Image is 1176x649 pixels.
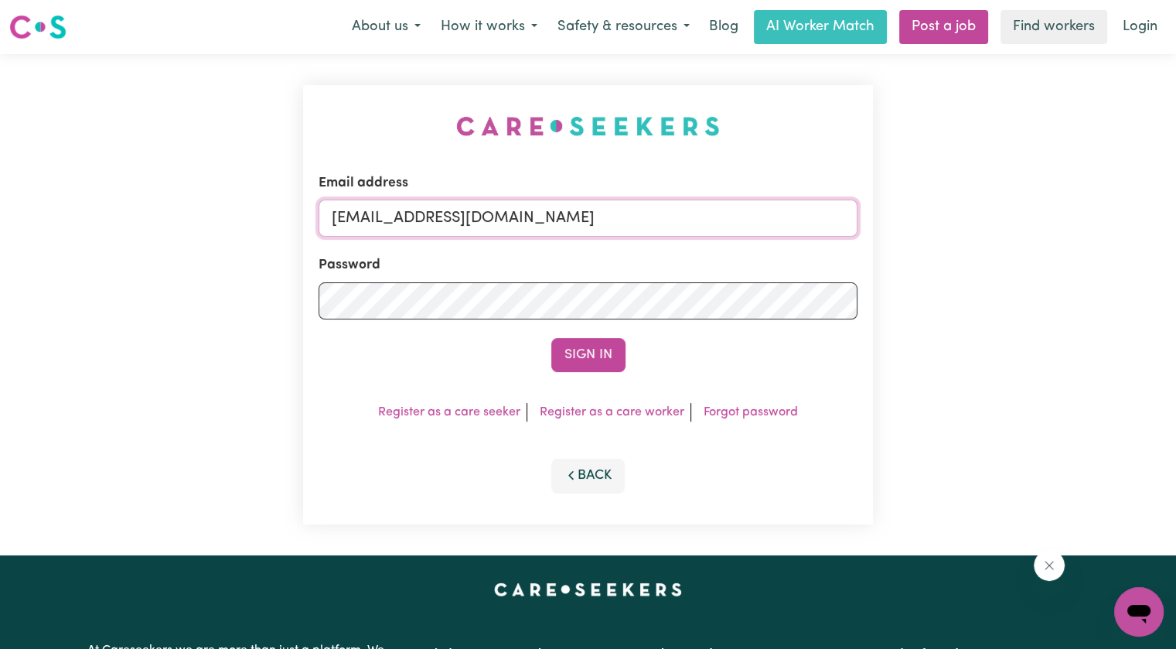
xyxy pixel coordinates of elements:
span: Need any help? [9,11,94,23]
img: Careseekers logo [9,13,66,41]
button: Safety & resources [547,11,700,43]
iframe: Button to launch messaging window [1114,587,1164,637]
button: How it works [431,11,547,43]
a: AI Worker Match [754,10,887,44]
a: Register as a care worker [540,406,684,418]
a: Careseekers logo [9,9,66,45]
a: Register as a care seeker [378,406,520,418]
button: Sign In [551,338,625,372]
iframe: Close message [1034,550,1065,581]
input: Email address [319,200,857,237]
a: Forgot password [704,406,798,418]
button: About us [342,11,431,43]
a: Login [1113,10,1167,44]
label: Email address [319,173,408,193]
a: Careseekers home page [494,583,682,596]
a: Post a job [899,10,988,44]
a: Blog [700,10,748,44]
label: Password [319,255,380,275]
a: Find workers [1000,10,1107,44]
button: Back [551,459,625,493]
